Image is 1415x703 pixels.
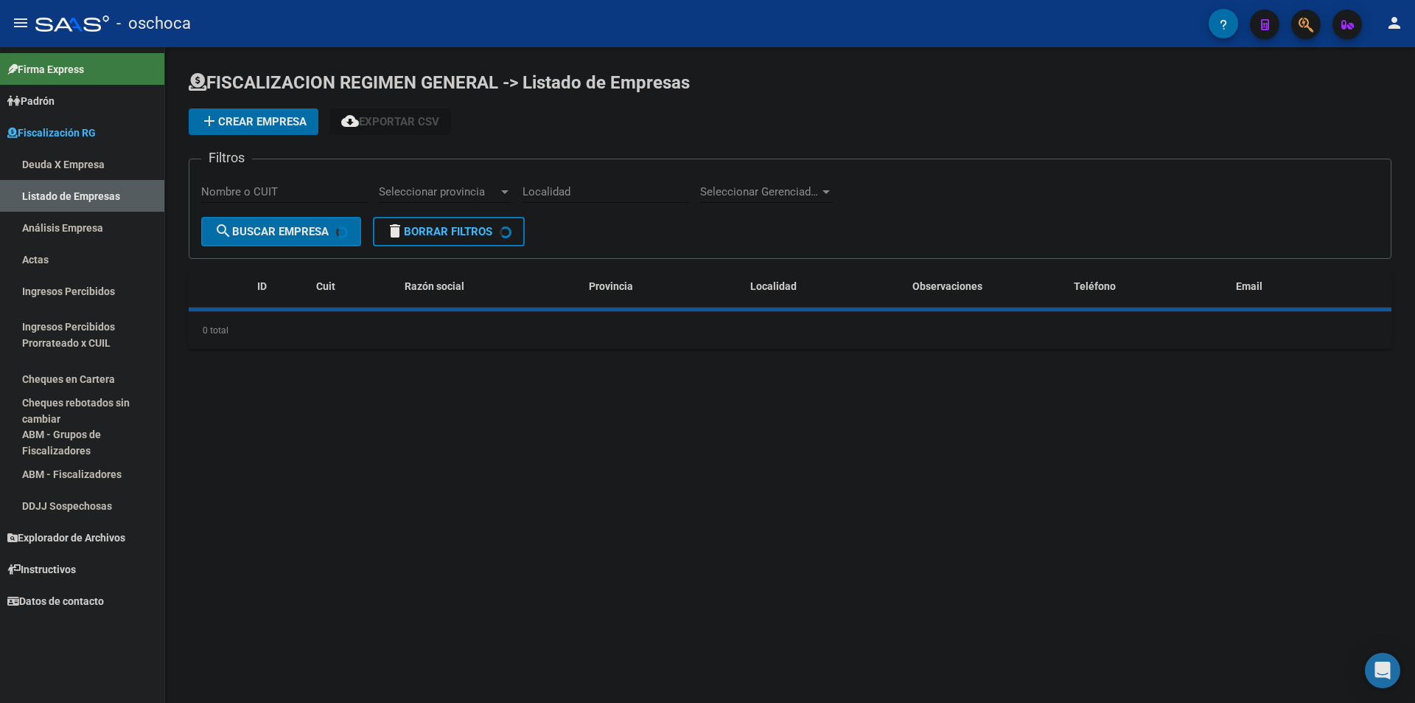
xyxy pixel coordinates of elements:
[257,280,267,292] span: ID
[7,61,84,77] span: Firma Express
[906,271,1068,302] datatable-header-cell: Observaciones
[1386,14,1403,32] mat-icon: person
[189,312,1391,349] div: 0 total
[200,112,218,130] mat-icon: add
[1236,280,1262,292] span: Email
[589,280,633,292] span: Provincia
[399,271,583,302] datatable-header-cell: Razón social
[316,280,335,292] span: Cuit
[200,115,307,128] span: Crear Empresa
[341,112,359,130] mat-icon: cloud_download
[214,222,232,240] mat-icon: search
[214,225,329,238] span: Buscar Empresa
[12,14,29,32] mat-icon: menu
[7,530,125,546] span: Explorador de Archivos
[7,593,104,609] span: Datos de contacto
[386,225,492,238] span: Borrar Filtros
[189,108,318,135] button: Crear Empresa
[1365,653,1400,688] div: Open Intercom Messenger
[386,222,404,240] mat-icon: delete
[379,185,498,198] span: Seleccionar provincia
[1230,271,1391,302] datatable-header-cell: Email
[583,271,744,302] datatable-header-cell: Provincia
[373,217,525,246] button: Borrar Filtros
[251,271,310,302] datatable-header-cell: ID
[310,271,399,302] datatable-header-cell: Cuit
[750,280,797,292] span: Localidad
[405,280,464,292] span: Razón social
[1074,280,1116,292] span: Teléfono
[341,115,439,128] span: Exportar CSV
[201,217,361,246] button: Buscar Empresa
[329,108,451,135] button: Exportar CSV
[116,7,191,40] span: - oschoca
[201,148,252,168] h3: Filtros
[744,271,906,302] datatable-header-cell: Localidad
[7,93,55,109] span: Padrón
[700,185,820,198] span: Seleccionar Gerenciador
[1068,271,1229,302] datatable-header-cell: Teléfono
[912,280,982,292] span: Observaciones
[189,72,690,93] span: FISCALIZACION REGIMEN GENERAL -> Listado de Empresas
[7,125,96,141] span: Fiscalización RG
[7,561,76,578] span: Instructivos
